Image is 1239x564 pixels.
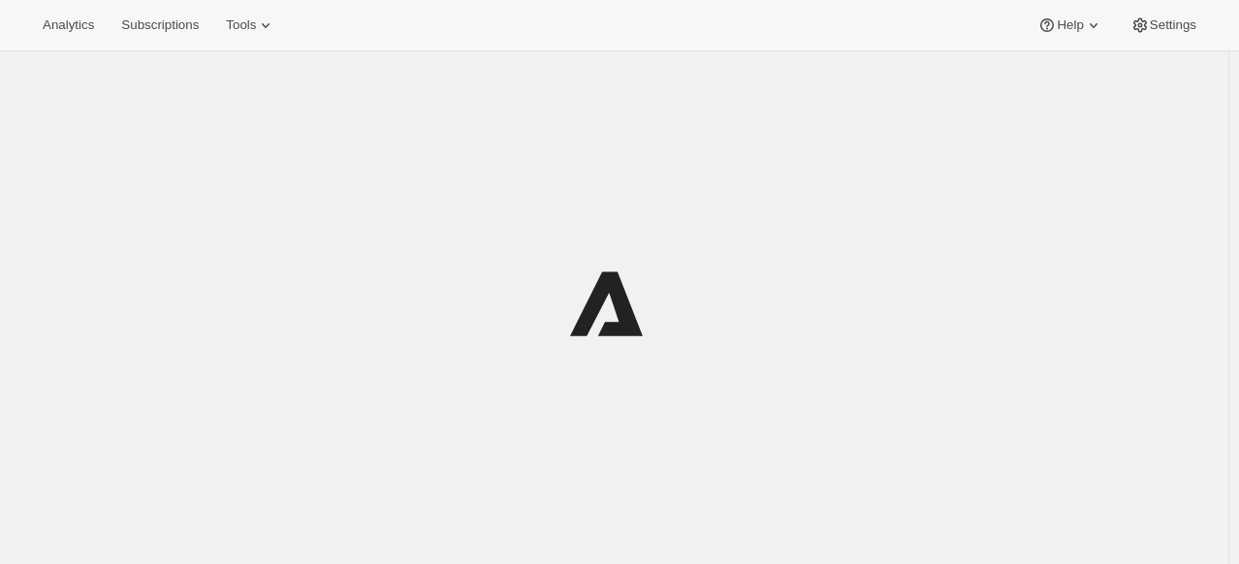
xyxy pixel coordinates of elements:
button: Analytics [31,12,106,39]
span: Settings [1150,17,1196,33]
button: Settings [1119,12,1208,39]
span: Analytics [43,17,94,33]
button: Tools [214,12,287,39]
button: Subscriptions [110,12,210,39]
span: Tools [226,17,256,33]
span: Help [1057,17,1083,33]
span: Subscriptions [121,17,199,33]
button: Help [1026,12,1114,39]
